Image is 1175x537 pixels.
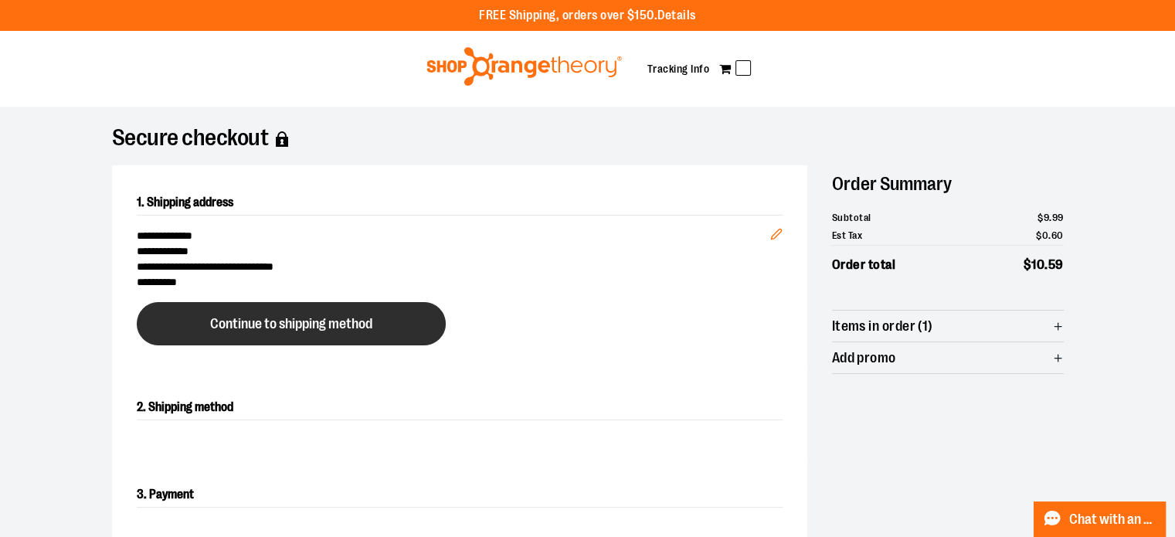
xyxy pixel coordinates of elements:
span: . [1044,257,1048,272]
span: 0 [1042,229,1049,241]
p: FREE Shipping, orders over $150. [479,7,696,25]
span: 99 [1052,212,1064,223]
h2: 3. Payment [137,482,783,508]
span: $ [1024,257,1032,272]
button: Chat with an Expert [1034,501,1167,537]
h1: Secure checkout [112,131,1064,147]
a: Details [657,8,696,22]
span: 9 [1044,212,1050,223]
h2: Order Summary [832,165,1064,202]
button: Continue to shipping method [137,302,446,345]
h2: 1. Shipping address [137,190,783,216]
span: $ [1036,229,1042,241]
img: Shop Orangetheory [424,47,624,86]
h2: 2. Shipping method [137,395,783,420]
a: Tracking Info [647,63,710,75]
span: . [1048,229,1051,241]
span: 59 [1048,257,1064,272]
span: 60 [1051,229,1064,241]
span: Subtotal [832,210,871,226]
span: Items in order (1) [832,319,933,334]
span: Est Tax [832,228,863,243]
span: Continue to shipping method [210,317,372,331]
span: . [1049,212,1052,223]
span: $ [1037,212,1044,223]
span: 10 [1031,257,1044,272]
button: Add promo [832,342,1064,373]
span: Add promo [832,351,896,365]
span: Order total [832,255,896,275]
button: Items in order (1) [832,311,1064,342]
span: Chat with an Expert [1069,512,1156,527]
button: Edit [758,203,795,257]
